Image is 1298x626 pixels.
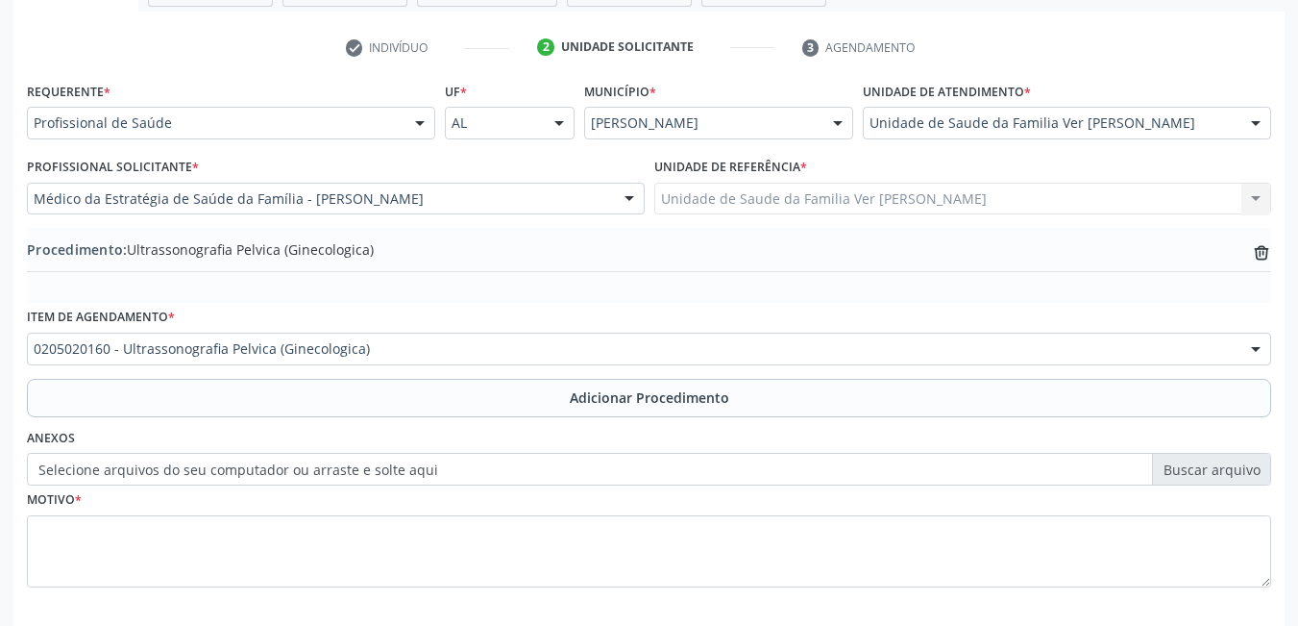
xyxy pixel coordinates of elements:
[863,77,1031,107] label: Unidade de atendimento
[34,339,1232,359] span: 0205020160 - Ultrassonografia Pelvica (Ginecologica)
[34,189,605,209] span: Médico da Estratégia de Saúde da Família - [PERSON_NAME]
[27,379,1271,417] button: Adicionar Procedimento
[537,38,554,56] div: 2
[27,424,75,454] label: Anexos
[452,113,535,133] span: AL
[34,113,396,133] span: Profissional de Saúde
[27,153,199,183] label: Profissional Solicitante
[27,486,82,515] label: Motivo
[570,388,729,408] span: Adicionar Procedimento
[584,77,656,107] label: Município
[869,113,1232,133] span: Unidade de Saude da Familia Ver [PERSON_NAME]
[27,240,127,259] span: Procedimento:
[27,239,374,260] span: Ultrassonografia Pelvica (Ginecologica)
[561,38,694,56] div: Unidade solicitante
[445,77,467,107] label: UF
[27,77,110,107] label: Requerente
[591,113,814,133] span: [PERSON_NAME]
[654,153,807,183] label: Unidade de referência
[27,303,175,333] label: Item de agendamento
